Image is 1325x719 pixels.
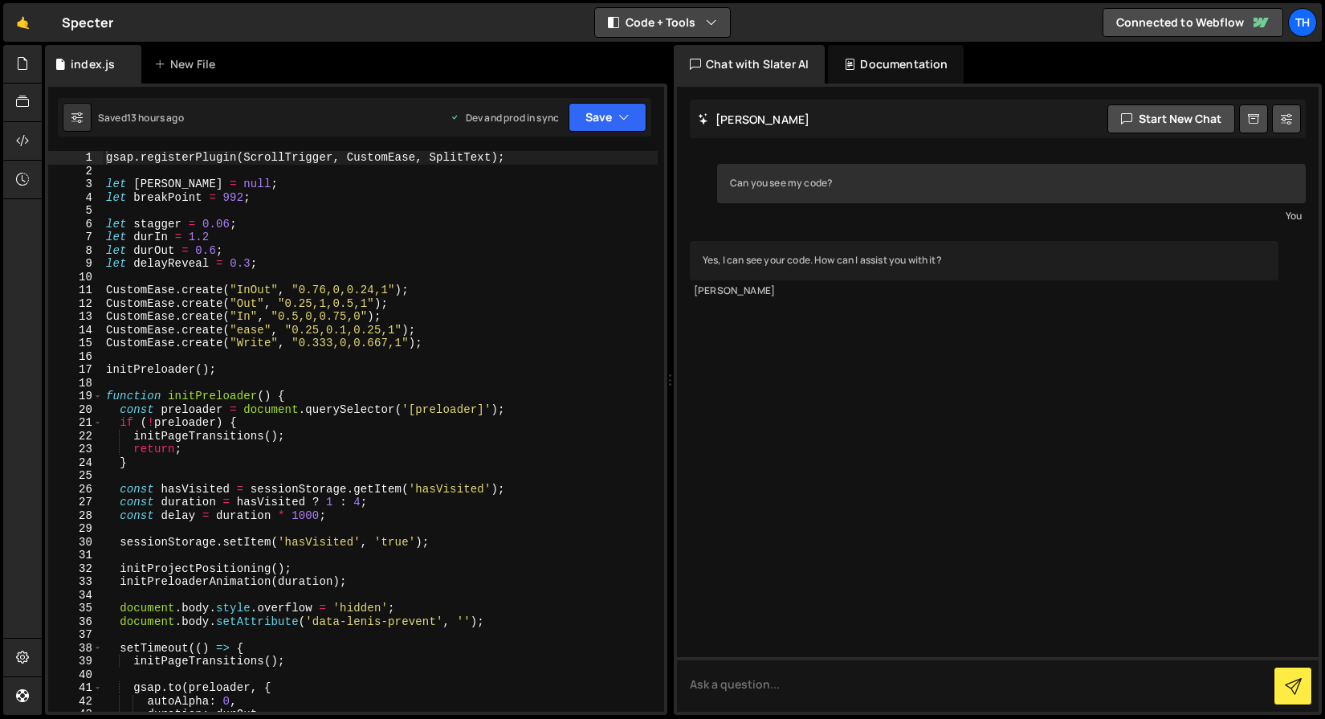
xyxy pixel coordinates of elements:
div: 4 [48,191,103,205]
div: 32 [48,562,103,576]
div: 20 [48,403,103,417]
div: 5 [48,204,103,218]
div: 36 [48,615,103,629]
div: 31 [48,549,103,562]
div: index.js [71,56,115,72]
div: 18 [48,377,103,390]
div: 41 [48,681,103,695]
div: 10 [48,271,103,284]
div: 29 [48,522,103,536]
div: 7 [48,231,103,244]
div: 1 [48,151,103,165]
div: 16 [48,350,103,364]
div: 21 [48,416,103,430]
div: 23 [48,443,103,456]
div: 26 [48,483,103,496]
button: Start new chat [1107,104,1235,133]
a: 🤙 [3,3,43,42]
div: Dev and prod in sync [450,111,559,125]
div: You [721,207,1302,224]
button: Code + Tools [595,8,730,37]
div: 15 [48,337,103,350]
div: 27 [48,496,103,509]
div: 37 [48,628,103,642]
div: Yes, I can see your code. How can I assist you with it? [690,241,1278,280]
div: 38 [48,642,103,656]
button: Save [569,103,646,132]
div: 19 [48,390,103,403]
div: 11 [48,284,103,297]
div: 35 [48,602,103,615]
div: 13 [48,310,103,324]
div: 6 [48,218,103,231]
div: 24 [48,456,103,470]
div: [PERSON_NAME] [694,284,1274,298]
h2: [PERSON_NAME] [698,112,809,127]
div: 39 [48,655,103,668]
div: 13 hours ago [127,111,184,125]
div: 40 [48,668,103,682]
div: 3 [48,178,103,191]
div: Saved [98,111,184,125]
div: Documentation [828,45,964,84]
div: 28 [48,509,103,523]
div: 12 [48,297,103,311]
div: 25 [48,469,103,483]
div: Chat with Slater AI [674,45,825,84]
div: 9 [48,257,103,271]
div: 14 [48,324,103,337]
div: 2 [48,165,103,178]
a: Connected to Webflow [1103,8,1283,37]
div: Can you see my code? [717,164,1306,203]
div: 34 [48,589,103,603]
div: 30 [48,536,103,549]
div: 22 [48,430,103,443]
div: 42 [48,695,103,709]
div: 8 [48,244,103,258]
div: Specter [62,13,113,32]
div: New File [154,56,222,72]
div: 17 [48,363,103,377]
div: 33 [48,575,103,589]
a: Th [1288,8,1317,37]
